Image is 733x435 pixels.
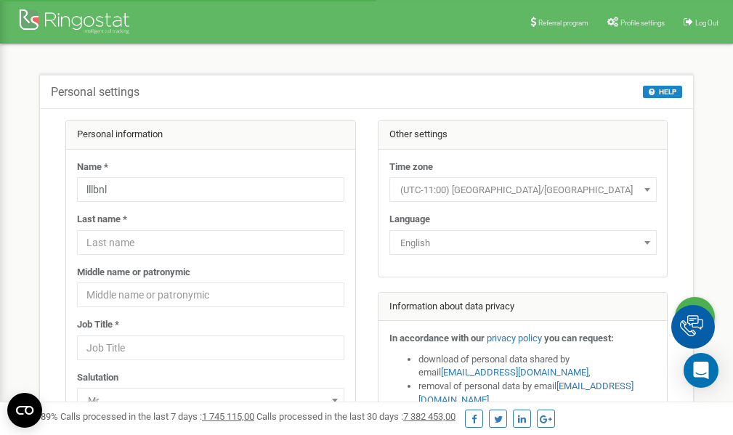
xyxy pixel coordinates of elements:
div: Open Intercom Messenger [684,353,718,388]
span: (UTC-11:00) Pacific/Midway [389,177,657,202]
u: 7 382 453,00 [403,411,455,422]
span: (UTC-11:00) Pacific/Midway [394,180,652,200]
input: Last name [77,230,344,255]
label: Last name * [77,213,127,227]
strong: In accordance with our [389,333,485,343]
label: Job Title * [77,318,119,332]
button: Open CMP widget [7,393,42,428]
div: Personal information [66,121,355,150]
span: English [389,230,657,255]
li: removal of personal data by email , [418,380,657,407]
span: Log Out [695,19,718,27]
div: Information about data privacy [378,293,668,322]
a: [EMAIL_ADDRESS][DOMAIN_NAME] [441,367,588,378]
span: Calls processed in the last 30 days : [256,411,455,422]
input: Name [77,177,344,202]
h5: Personal settings [51,86,139,99]
div: Other settings [378,121,668,150]
label: Salutation [77,371,118,385]
strong: you can request: [544,333,614,343]
button: HELP [643,86,682,98]
span: English [394,233,652,253]
span: Referral program [538,19,588,27]
label: Time zone [389,160,433,174]
span: Mr. [82,391,339,411]
span: Profile settings [620,19,665,27]
input: Middle name or patronymic [77,282,344,307]
label: Middle name or patronymic [77,266,190,280]
a: privacy policy [487,333,542,343]
li: download of personal data shared by email , [418,353,657,380]
label: Language [389,213,430,227]
span: Mr. [77,388,344,412]
label: Name * [77,160,108,174]
input: Job Title [77,336,344,360]
span: Calls processed in the last 7 days : [60,411,254,422]
u: 1 745 115,00 [202,411,254,422]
